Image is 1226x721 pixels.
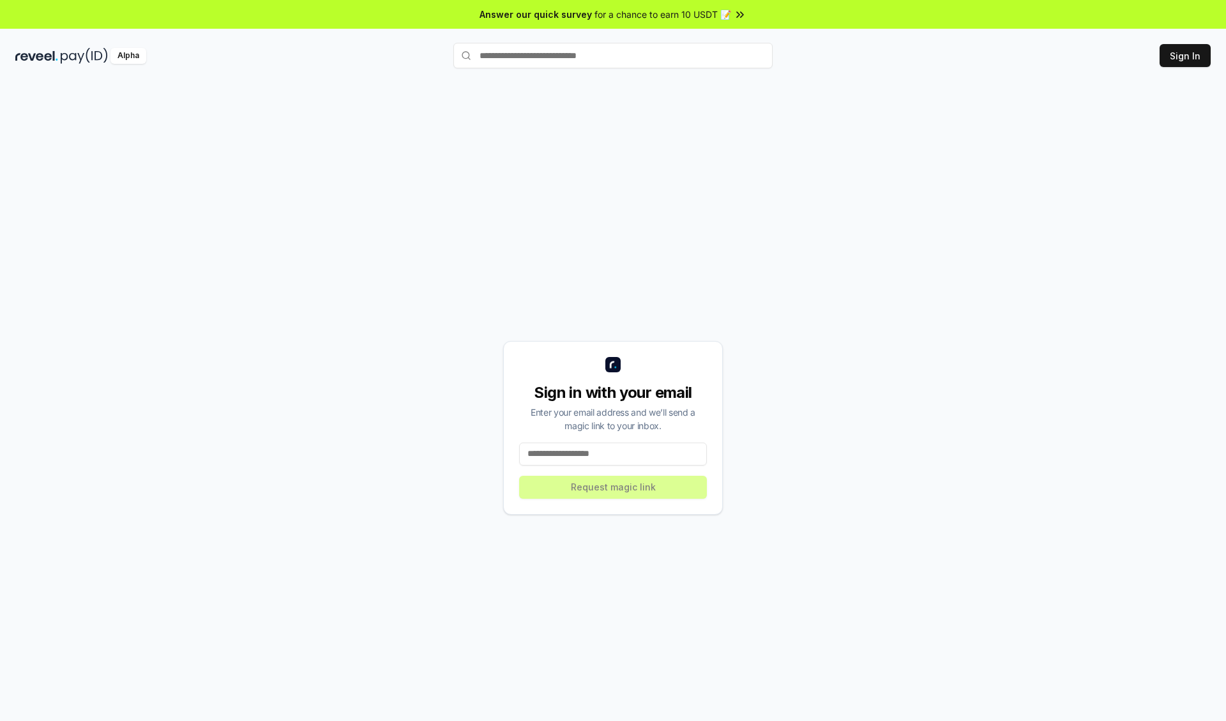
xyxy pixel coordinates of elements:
img: logo_small [605,357,621,372]
span: Answer our quick survey [480,8,592,21]
div: Sign in with your email [519,383,707,403]
div: Alpha [110,48,146,64]
img: pay_id [61,48,108,64]
img: reveel_dark [15,48,58,64]
button: Sign In [1160,44,1211,67]
span: for a chance to earn 10 USDT 📝 [594,8,731,21]
div: Enter your email address and we’ll send a magic link to your inbox. [519,406,707,432]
